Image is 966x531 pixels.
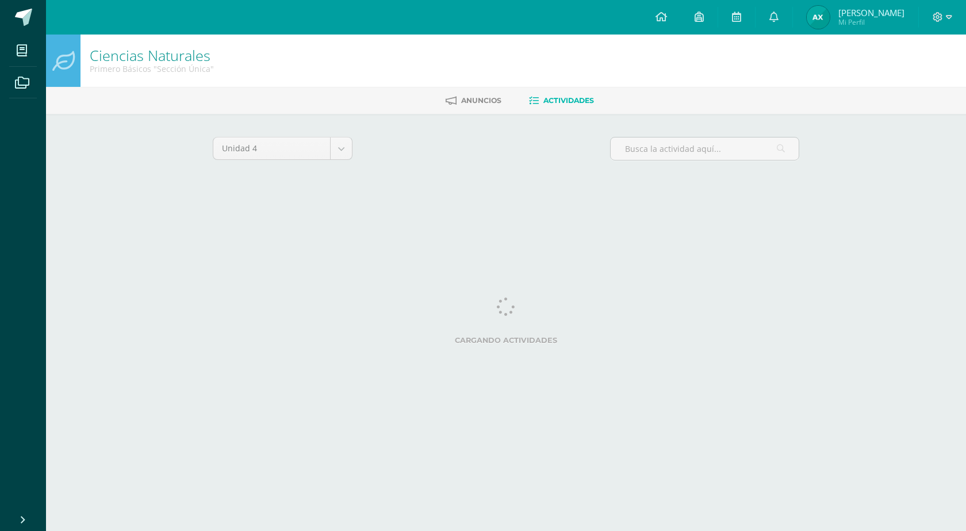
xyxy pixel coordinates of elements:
[90,63,214,74] div: Primero Básicos 'Sección Única'
[213,137,352,159] a: Unidad 4
[90,47,214,63] h1: Ciencias Naturales
[543,96,594,105] span: Actividades
[90,45,210,65] a: Ciencias Naturales
[838,7,904,18] span: [PERSON_NAME]
[222,137,321,159] span: Unidad 4
[446,91,501,110] a: Anuncios
[529,91,594,110] a: Actividades
[838,17,904,27] span: Mi Perfil
[213,336,799,345] label: Cargando actividades
[611,137,799,160] input: Busca la actividad aquí...
[461,96,501,105] span: Anuncios
[807,6,830,29] img: a57e6d7720bce1d29473ca98adc43202.png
